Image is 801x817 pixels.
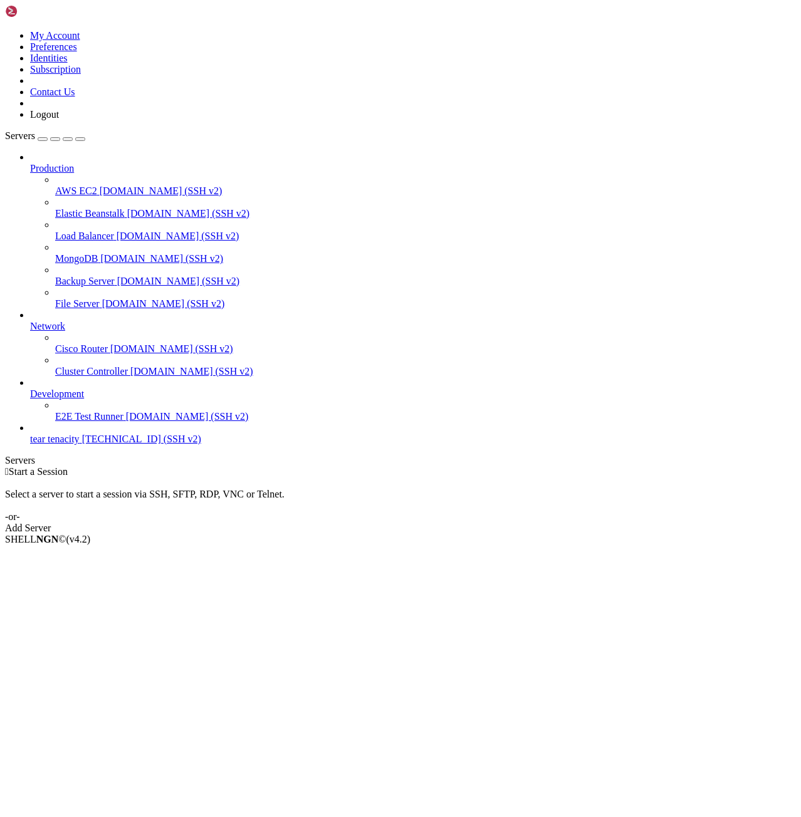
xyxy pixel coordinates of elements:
span: [DOMAIN_NAME] (SSH v2) [100,253,223,264]
a: Load Balancer [DOMAIN_NAME] (SSH v2) [55,231,796,242]
span: AWS EC2 [55,185,97,196]
a: Subscription [30,64,81,75]
a: AWS EC2 [DOMAIN_NAME] (SSH v2) [55,185,796,197]
span: [DOMAIN_NAME] (SSH v2) [126,411,249,422]
a: Production [30,163,796,174]
a: My Account [30,30,80,41]
a: Cluster Controller [DOMAIN_NAME] (SSH v2) [55,366,796,377]
li: Cisco Router [DOMAIN_NAME] (SSH v2) [55,332,796,355]
span:  [5,466,9,477]
a: E2E Test Runner [DOMAIN_NAME] (SSH v2) [55,411,796,422]
li: Network [30,310,796,377]
a: Logout [30,109,59,120]
span: [DOMAIN_NAME] (SSH v2) [100,185,223,196]
span: SHELL © [5,534,90,544]
div: Add Server [5,523,796,534]
span: Servers [5,130,35,141]
li: Cluster Controller [DOMAIN_NAME] (SSH v2) [55,355,796,377]
li: Development [30,377,796,422]
span: Network [30,321,65,331]
span: [DOMAIN_NAME] (SSH v2) [110,343,233,354]
li: AWS EC2 [DOMAIN_NAME] (SSH v2) [55,174,796,197]
a: Identities [30,53,68,63]
a: Backup Server [DOMAIN_NAME] (SSH v2) [55,276,796,287]
a: File Server [DOMAIN_NAME] (SSH v2) [55,298,796,310]
span: E2E Test Runner [55,411,123,422]
li: E2E Test Runner [DOMAIN_NAME] (SSH v2) [55,400,796,422]
div: Select a server to start a session via SSH, SFTP, RDP, VNC or Telnet. -or- [5,477,796,523]
li: tear tenacity [TECHNICAL_ID] (SSH v2) [30,422,796,445]
span: Cluster Controller [55,366,128,377]
span: [DOMAIN_NAME] (SSH v2) [117,231,239,241]
li: Load Balancer [DOMAIN_NAME] (SSH v2) [55,219,796,242]
img: Shellngn [5,5,77,18]
span: Cisco Router [55,343,108,354]
span: 4.2.0 [66,534,91,544]
span: MongoDB [55,253,98,264]
span: Production [30,163,74,174]
a: Preferences [30,41,77,52]
a: Elastic Beanstalk [DOMAIN_NAME] (SSH v2) [55,208,796,219]
li: Elastic Beanstalk [DOMAIN_NAME] (SSH v2) [55,197,796,219]
span: Elastic Beanstalk [55,208,125,219]
a: Network [30,321,796,332]
span: Backup Server [55,276,115,286]
a: tear tenacity [TECHNICAL_ID] (SSH v2) [30,434,796,445]
span: [DOMAIN_NAME] (SSH v2) [130,366,253,377]
span: [DOMAIN_NAME] (SSH v2) [117,276,240,286]
a: MongoDB [DOMAIN_NAME] (SSH v2) [55,253,796,264]
li: Backup Server [DOMAIN_NAME] (SSH v2) [55,264,796,287]
a: Contact Us [30,86,75,97]
a: Development [30,388,796,400]
li: MongoDB [DOMAIN_NAME] (SSH v2) [55,242,796,264]
span: Development [30,388,84,399]
span: [TECHNICAL_ID] (SSH v2) [82,434,201,444]
a: Cisco Router [DOMAIN_NAME] (SSH v2) [55,343,796,355]
span: Start a Session [9,466,68,477]
li: Production [30,152,796,310]
b: NGN [36,534,59,544]
span: [DOMAIN_NAME] (SSH v2) [102,298,225,309]
li: File Server [DOMAIN_NAME] (SSH v2) [55,287,796,310]
span: [DOMAIN_NAME] (SSH v2) [127,208,250,219]
span: File Server [55,298,100,309]
div: Servers [5,455,796,466]
span: tear tenacity [30,434,80,444]
span: Load Balancer [55,231,114,241]
a: Servers [5,130,85,141]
